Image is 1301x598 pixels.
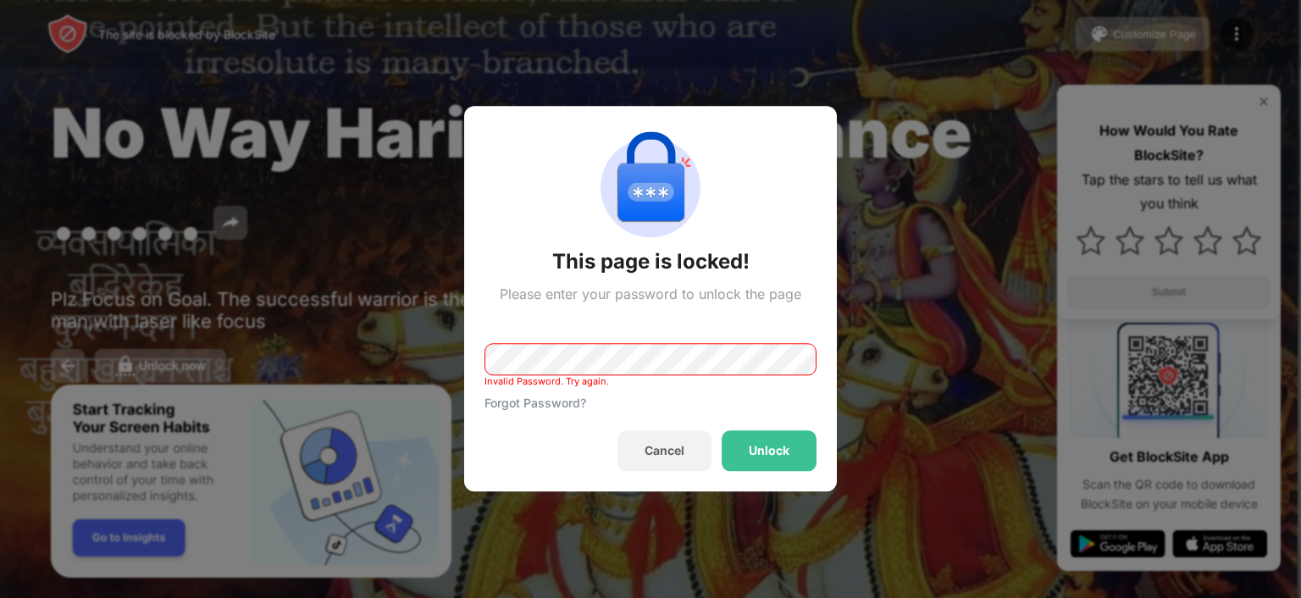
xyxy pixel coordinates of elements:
[590,126,711,248] img: password-protection.svg
[552,248,750,275] div: This page is locked!
[484,396,586,411] div: Forgot Password?
[645,445,684,458] div: Cancel
[500,285,801,302] div: Please enter your password to unlock the page
[749,445,789,458] div: Unlock
[484,376,609,388] div: Invalid Password. Try again.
